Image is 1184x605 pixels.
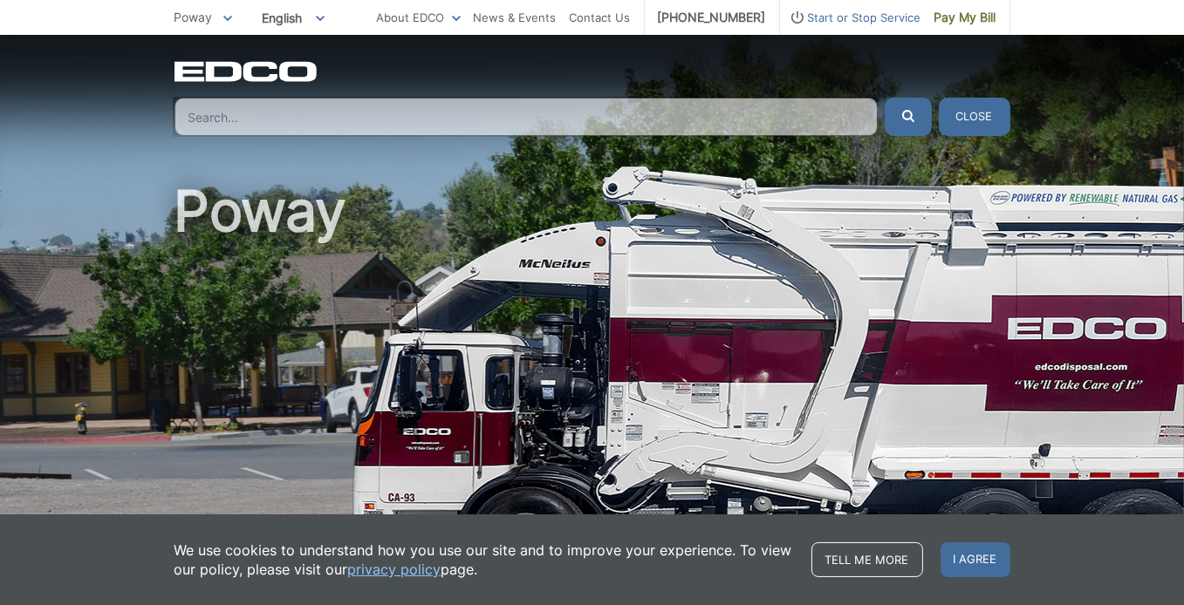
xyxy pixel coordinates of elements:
button: Close [939,98,1010,136]
h1: Poway [175,183,1010,566]
button: Submit the search query. [885,98,932,136]
a: Tell me more [811,542,923,577]
a: Contact Us [570,8,631,27]
input: Search [175,98,878,136]
a: News & Events [474,8,557,27]
p: We use cookies to understand how you use our site and to improve your experience. To view our pol... [175,540,794,579]
a: EDCD logo. Return to the homepage. [175,61,319,82]
span: I agree [941,542,1010,577]
a: privacy policy [348,560,441,579]
span: Pay My Bill [934,8,996,27]
a: About EDCO [377,8,461,27]
span: Poway [175,10,213,24]
span: English [250,3,338,32]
